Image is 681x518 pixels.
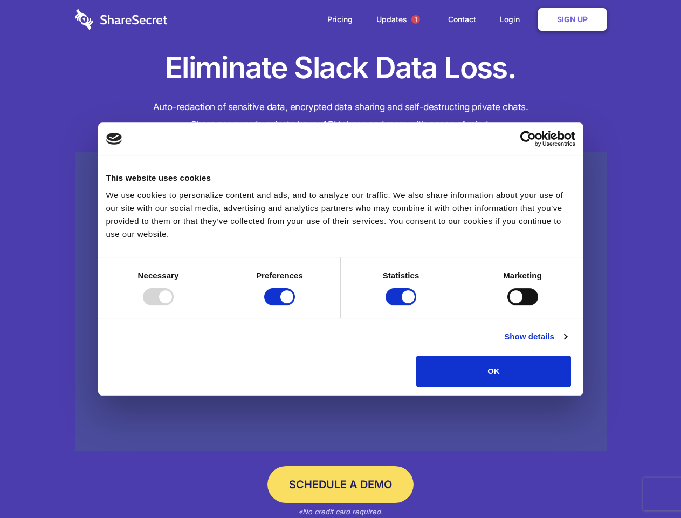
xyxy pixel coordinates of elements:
a: Contact [437,3,487,36]
a: Pricing [317,3,363,36]
em: *No credit card required. [298,507,383,516]
div: This website uses cookies [106,172,575,185]
a: Usercentrics Cookiebot - opens in a new window [481,131,575,147]
strong: Statistics [383,271,419,280]
img: logo [106,133,122,145]
button: OK [416,356,571,387]
span: 1 [411,15,420,24]
strong: Marketing [503,271,542,280]
a: Schedule a Demo [267,466,414,503]
strong: Preferences [256,271,303,280]
a: Show details [504,330,567,343]
a: Wistia video thumbnail [75,152,607,452]
div: We use cookies to personalize content and ads, and to analyze our traffic. We also share informat... [106,189,575,241]
h4: Auto-redaction of sensitive data, encrypted data sharing and self-destructing private chats. Shar... [75,98,607,134]
strong: Necessary [138,271,179,280]
a: Login [489,3,536,36]
a: Sign Up [538,8,607,31]
h1: Eliminate Slack Data Loss. [75,49,607,87]
img: logo-wordmark-white-trans-d4663122ce5f474addd5e946df7df03e33cb6a1c49d2221995e7729f52c070b2.svg [75,9,167,30]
